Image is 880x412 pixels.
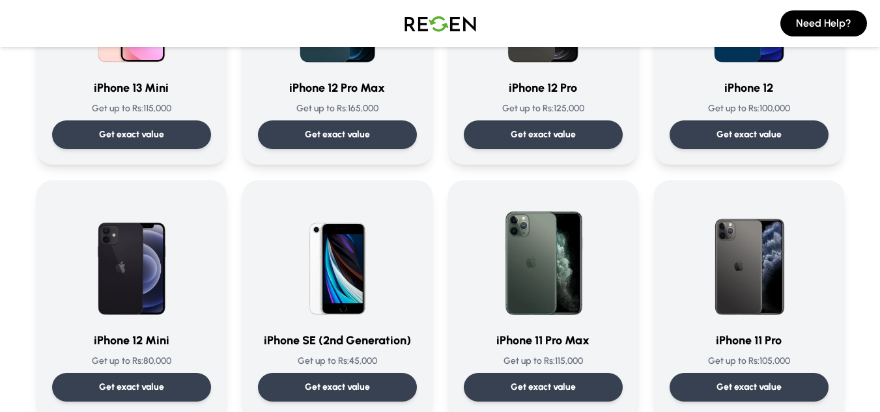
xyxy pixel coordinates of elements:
img: iPhone SE (2nd Generation) [275,196,400,321]
p: Get exact value [717,381,782,394]
h3: iPhone 12 Mini [52,331,211,350]
p: Get up to Rs: 125,000 [464,102,623,115]
img: iPhone 11 Pro [687,196,812,321]
h3: iPhone 11 Pro Max [464,331,623,350]
h3: iPhone 13 Mini [52,79,211,97]
h3: iPhone 12 Pro Max [258,79,417,97]
h3: iPhone 12 Pro [464,79,623,97]
h3: iPhone 11 Pro [670,331,829,350]
p: Get exact value [511,381,576,394]
p: Get exact value [305,381,370,394]
button: Need Help? [780,10,867,36]
p: Get up to Rs: 115,000 [464,355,623,368]
p: Get exact value [305,128,370,141]
p: Get up to Rs: 115,000 [52,102,211,115]
p: Get up to Rs: 80,000 [52,355,211,368]
img: iPhone 11 Pro Max [481,196,606,321]
p: Get exact value [511,128,576,141]
p: Get exact value [99,128,164,141]
p: Get up to Rs: 105,000 [670,355,829,368]
p: Get up to Rs: 100,000 [670,102,829,115]
p: Get exact value [99,381,164,394]
h3: iPhone 12 [670,79,829,97]
p: Get exact value [717,128,782,141]
img: iPhone 12 Mini [69,196,194,321]
p: Get up to Rs: 45,000 [258,355,417,368]
h3: iPhone SE (2nd Generation) [258,331,417,350]
img: Logo [395,5,486,42]
p: Get up to Rs: 165,000 [258,102,417,115]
